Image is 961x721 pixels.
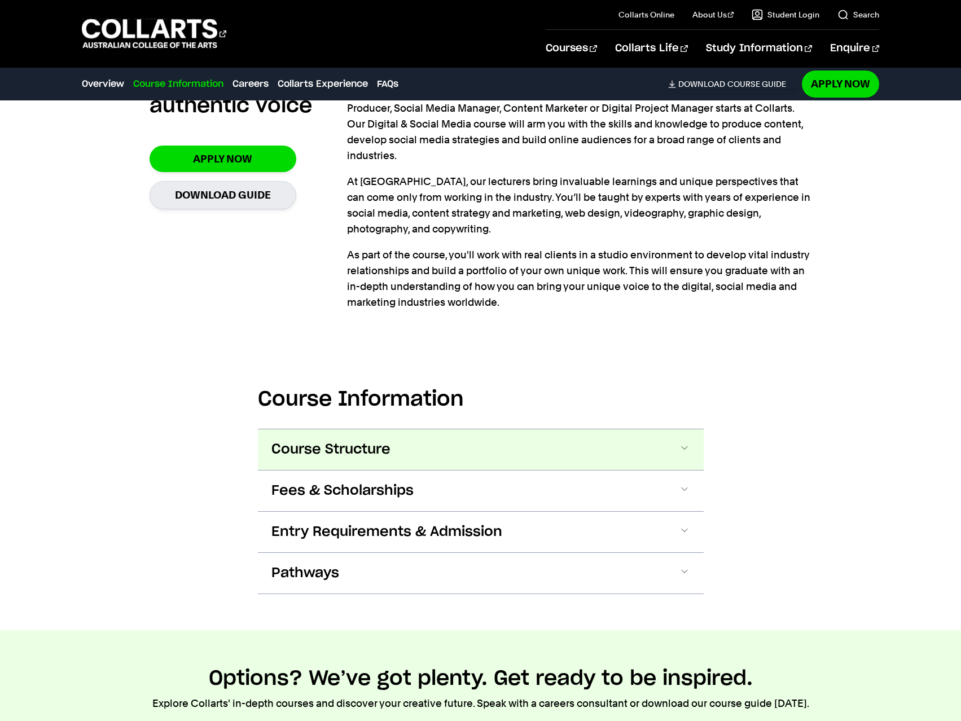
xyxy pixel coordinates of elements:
[347,247,811,310] p: As part of the course, you'll work with real clients in a studio environment to develop vital ind...
[615,30,688,67] a: Collarts Life
[258,429,704,470] button: Course Structure
[837,9,879,20] a: Search
[692,9,734,20] a: About Us
[232,77,269,91] a: Careers
[347,174,811,237] p: At [GEOGRAPHIC_DATA], our lecturers bring invaluable learnings and unique perspectives that can c...
[82,77,124,91] a: Overview
[668,79,795,89] a: DownloadCourse Guide
[271,523,502,541] span: Entry Requirements & Admission
[830,30,879,67] a: Enquire
[209,666,753,691] h2: Options? We’ve got plenty. Get ready to be inspired.
[271,482,414,500] span: Fees & Scholarships
[377,77,398,91] a: FAQs
[347,85,811,164] p: A career as a Content Creator, Interactive Media Manager, Videographer, Online Publisher, Media P...
[802,71,879,97] a: Apply Now
[133,77,223,91] a: Course Information
[618,9,674,20] a: Collarts Online
[258,512,704,552] button: Entry Requirements & Admission
[150,181,296,209] a: Download Guide
[82,17,226,50] div: Go to homepage
[258,553,704,593] button: Pathways
[271,564,339,582] span: Pathways
[278,77,368,91] a: Collarts Experience
[258,387,704,412] h2: Course Information
[258,471,704,511] button: Fees & Scholarships
[546,30,597,67] a: Courses
[271,441,390,459] span: Course Structure
[706,30,812,67] a: Study Information
[678,79,725,89] span: Download
[150,146,296,172] a: Apply Now
[152,696,809,711] p: Explore Collarts' in-depth courses and discover your creative future. Speak with a careers consul...
[752,9,819,20] a: Student Login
